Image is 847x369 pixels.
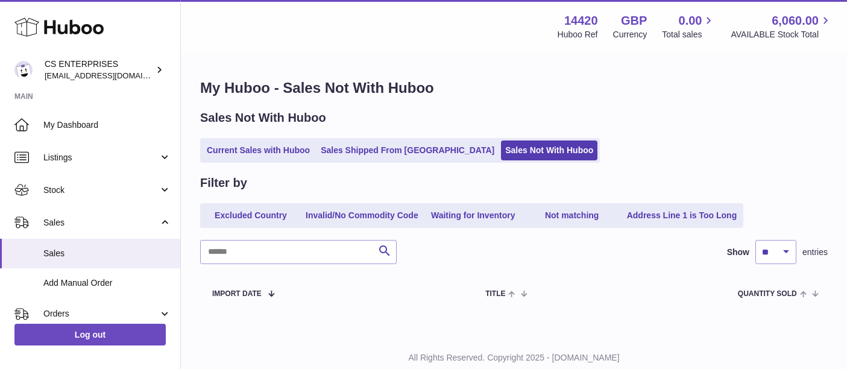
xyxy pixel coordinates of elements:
[501,140,597,160] a: Sales Not With Huboo
[43,277,171,289] span: Add Manual Order
[731,29,833,40] span: AVAILABLE Stock Total
[43,248,171,259] span: Sales
[524,206,620,225] a: Not matching
[623,206,742,225] a: Address Line 1 is Too Long
[200,175,247,191] h2: Filter by
[45,58,153,81] div: CS ENTERPRISES
[200,78,828,98] h1: My Huboo - Sales Not With Huboo
[43,119,171,131] span: My Dashboard
[485,290,505,298] span: Title
[613,29,647,40] div: Currency
[45,71,177,80] span: [EMAIL_ADDRESS][DOMAIN_NAME]
[212,290,262,298] span: Import date
[43,184,159,196] span: Stock
[738,290,797,298] span: Quantity Sold
[621,13,647,29] strong: GBP
[731,13,833,40] a: 6,060.00 AVAILABLE Stock Total
[564,13,598,29] strong: 14420
[190,352,837,364] p: All Rights Reserved. Copyright 2025 - [DOMAIN_NAME]
[43,152,159,163] span: Listings
[203,140,314,160] a: Current Sales with Huboo
[662,13,716,40] a: 0.00 Total sales
[200,110,326,126] h2: Sales Not With Huboo
[14,324,166,345] a: Log out
[43,217,159,229] span: Sales
[43,308,159,320] span: Orders
[727,247,749,258] label: Show
[679,13,702,29] span: 0.00
[316,140,499,160] a: Sales Shipped From [GEOGRAPHIC_DATA]
[558,29,598,40] div: Huboo Ref
[425,206,521,225] a: Waiting for Inventory
[14,61,33,79] img: internalAdmin-14420@internal.huboo.com
[203,206,299,225] a: Excluded Country
[772,13,819,29] span: 6,060.00
[802,247,828,258] span: entries
[662,29,716,40] span: Total sales
[301,206,423,225] a: Invalid/No Commodity Code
